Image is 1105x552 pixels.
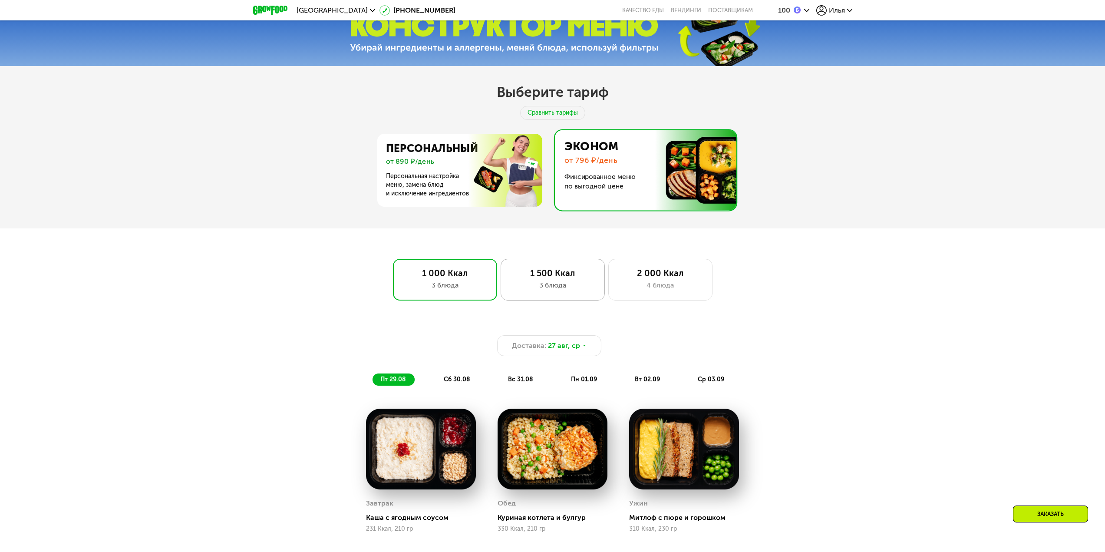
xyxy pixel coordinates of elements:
span: Илья [829,7,845,14]
div: 100 [778,7,790,14]
div: Заказать [1013,506,1088,522]
div: 4 блюда [617,280,703,291]
span: [GEOGRAPHIC_DATA] [297,7,368,14]
div: 330 Ккал, 210 гр [498,526,607,532]
span: ср 03.09 [698,376,724,383]
span: Доставка: [512,340,546,351]
div: 1 000 Ккал [402,268,488,278]
div: Завтрак [366,497,393,510]
div: 310 Ккал, 230 гр [629,526,739,532]
a: Качество еды [622,7,664,14]
span: сб 30.08 [444,376,470,383]
div: 3 блюда [402,280,488,291]
div: поставщикам [708,7,753,14]
div: 231 Ккал, 210 гр [366,526,476,532]
a: [PHONE_NUMBER] [379,5,455,16]
span: пт 29.08 [380,376,406,383]
div: 3 блюда [510,280,596,291]
div: Митлоф с пюре и горошком [629,513,746,522]
a: Вендинги [671,7,701,14]
div: Ужин [629,497,648,510]
span: вт 02.09 [635,376,660,383]
div: Куриная котлета и булгур [498,513,614,522]
h2: Выберите тариф [497,83,609,101]
div: 1 500 Ккал [510,268,596,278]
div: Сравнить тарифы [520,106,585,120]
span: пн 01.09 [571,376,597,383]
div: Обед [498,497,516,510]
span: 27 авг, ср [548,340,580,351]
div: 2 000 Ккал [617,268,703,278]
div: Каша с ягодным соусом [366,513,483,522]
span: вс 31.08 [508,376,533,383]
